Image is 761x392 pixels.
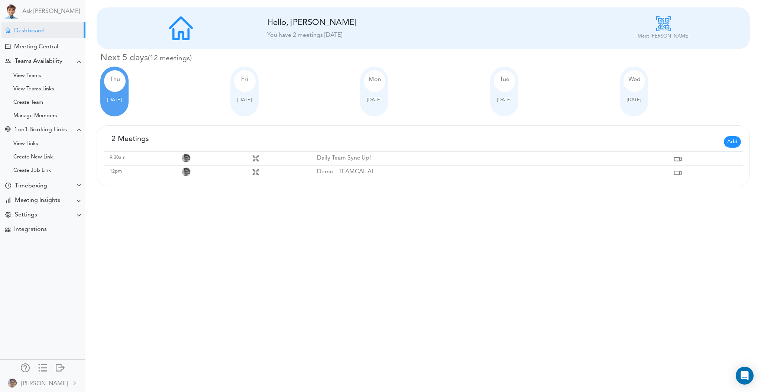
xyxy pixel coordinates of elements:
[736,367,754,385] div: Open Intercom Messenger
[110,77,120,83] span: Thu
[110,169,122,174] span: 12pm
[672,153,684,165] img: https://us06web.zoom.us/j/6503929270?pwd=ib5uQR2S3FCPJwbgPwoLAQZUDK0A5A.1
[252,168,259,176] img: All Hands meeting with 10 attendees bhavi@teamcalendar.aihitashamehta.design@gmail.com,jagik22@gm...
[237,97,252,102] span: [DATE]
[14,28,44,35] div: Dashboard
[367,97,381,102] span: [DATE]
[100,53,750,64] h4: Next 5 days
[110,155,126,160] span: 9:30am
[13,87,54,91] div: View Teams Links
[5,28,10,33] div: Meeting Dashboard
[14,44,58,51] div: Meeting Central
[21,379,68,388] div: [PERSON_NAME]
[497,97,511,102] span: [DATE]
[22,8,80,15] a: Ask [PERSON_NAME]
[267,18,431,28] div: Hello, [PERSON_NAME]
[111,135,149,143] span: 2 Meetings
[13,142,38,146] div: View Links
[5,126,10,134] div: Share Meeting Link
[13,101,43,105] div: Create Team
[252,155,259,162] img: All Hands meeting with 10 attendees vidyapamidi1608@gmail.combnguyen6@scu.edu,thaianle.work@gmail...
[14,226,47,233] div: Integrations
[241,77,248,83] span: Fri
[628,77,641,83] span: Wed
[627,97,641,102] span: [DATE]
[13,114,57,118] div: Manage Members
[656,16,671,31] img: qr-code_icon.png
[38,363,47,374] a: Change side menu
[500,77,509,83] span: Tue
[672,167,684,179] img: https://us06web.zoom.us/j/6503929270?pwd=ib5uQR2S3FCPJwbgPwoLAQZUDK0A5A.1
[1,375,85,391] a: [PERSON_NAME]
[56,363,65,371] div: Log out
[724,138,741,144] a: Add
[15,197,60,204] div: Meeting Insights
[15,212,37,219] div: Settings
[14,126,67,134] div: 1on1 Booking Links
[8,379,17,388] img: 9k=
[13,155,53,159] div: Create New Link
[4,4,19,19] img: Powered by TEAMCAL AI
[21,363,30,371] div: Manage Members and Externals
[317,168,672,176] p: Demo - TEAMCAL AI
[13,169,51,173] div: Create Job Link
[148,55,192,62] small: 12 meetings this week
[13,74,41,78] div: View Teams
[369,77,381,83] span: Mon
[5,44,10,49] div: Create Meeting
[15,58,62,65] div: Teams Availability
[107,97,122,102] span: [DATE]
[638,33,689,40] p: Meet [PERSON_NAME]
[267,31,579,40] div: You have 2 meetings [DATE]
[5,183,11,190] div: Time Your Goals
[5,227,10,232] div: TEAMCAL AI Workflow Apps
[182,167,191,176] img: Organizer Raj Lal
[724,136,741,148] span: Add Calendar
[15,183,47,190] div: Timeboxing
[317,155,672,162] p: Daily Team Sync Up!
[182,154,191,163] img: Organizer Raj Lal
[21,363,30,374] a: Manage Members and Externals
[38,363,47,371] div: Show only icons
